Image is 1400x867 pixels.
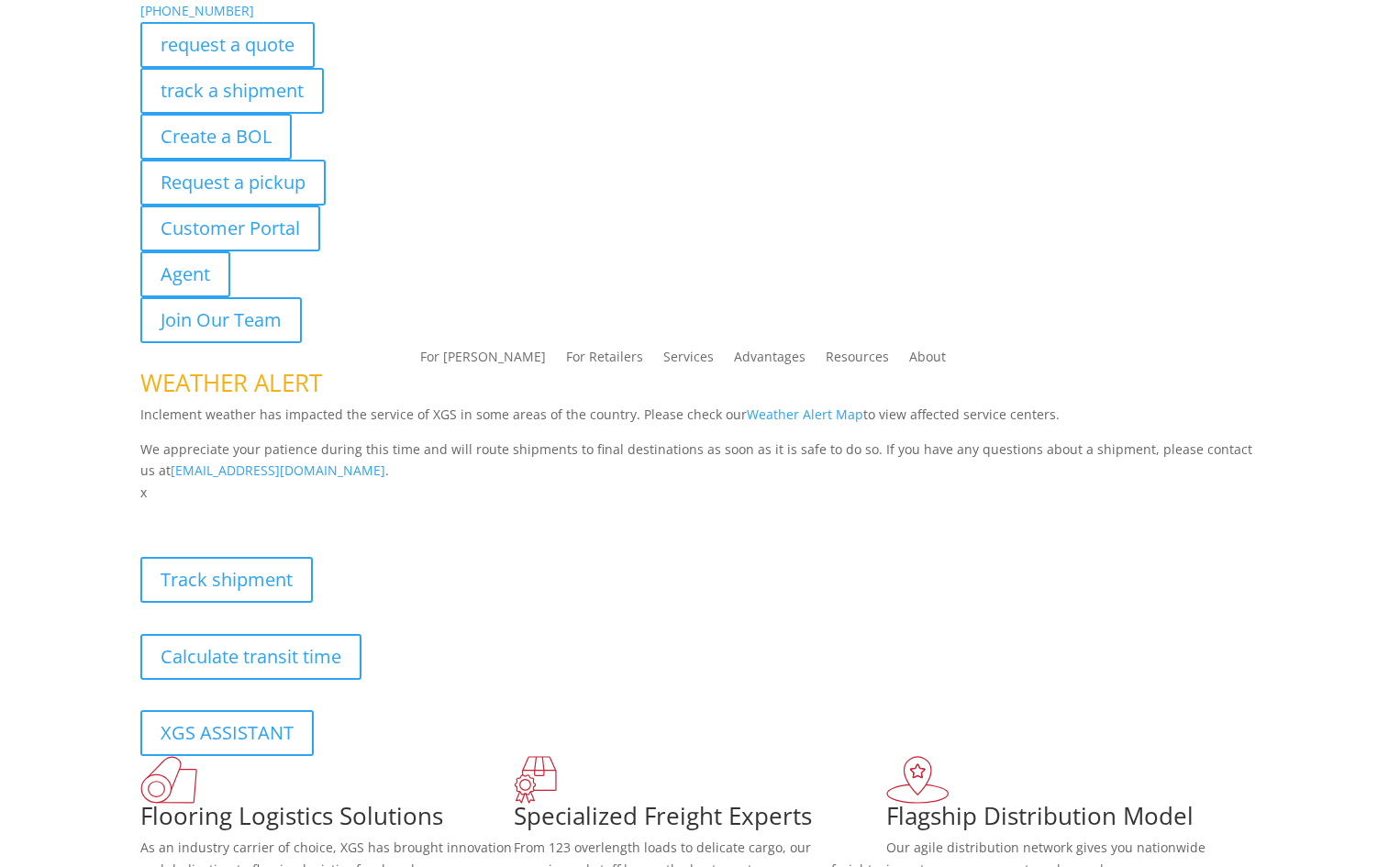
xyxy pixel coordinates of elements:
[140,634,361,680] a: Calculate transit time
[140,439,1261,483] p: We appreciate your patience during this time and will route shipments to final destinations as so...
[140,710,314,756] a: XGS ASSISTANT
[140,22,315,68] a: request a quote
[140,756,197,804] img: xgs-icon-total-supply-chain-intelligence-red
[909,350,946,371] a: About
[140,366,322,399] span: WEATHER ALERT
[140,251,230,297] a: Agent
[663,350,714,371] a: Services
[420,350,546,371] a: For [PERSON_NAME]
[886,756,950,804] img: xgs-icon-flagship-distribution-model-red
[140,114,292,160] a: Create a BOL
[140,804,514,837] h1: Flooring Logistics Solutions
[140,557,313,603] a: Track shipment
[140,160,326,206] a: Request a pickup
[140,482,1261,504] p: x
[140,297,302,343] a: Join Our Team
[734,350,806,371] a: Advantages
[140,2,254,19] a: [PHONE_NUMBER]
[886,804,1260,837] h1: Flagship Distribution Model
[140,68,324,114] a: track a shipment
[140,506,550,524] b: Visibility, transparency, and control for your entire supply chain.
[514,804,887,837] h1: Specialized Freight Experts
[171,461,385,479] a: [EMAIL_ADDRESS][DOMAIN_NAME]
[747,406,863,423] a: Weather Alert Map
[140,206,320,251] a: Customer Portal
[140,404,1261,439] p: Inclement weather has impacted the service of XGS in some areas of the country. Please check our ...
[826,350,889,371] a: Resources
[566,350,643,371] a: For Retailers
[514,756,557,804] img: xgs-icon-focused-on-flooring-red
